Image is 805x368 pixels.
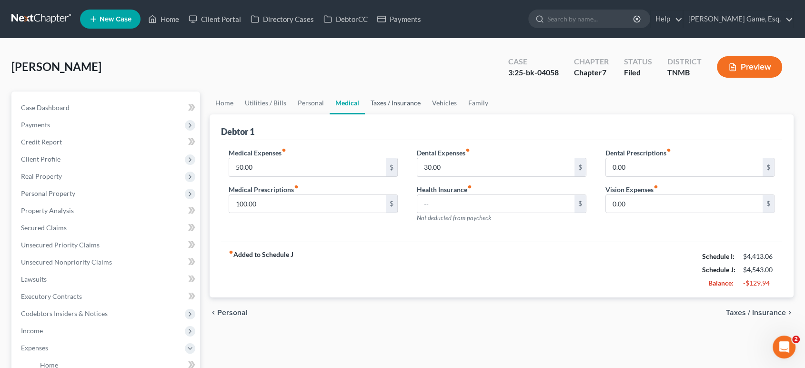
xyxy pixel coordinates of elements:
div: $ [574,158,586,176]
span: Payments [21,121,50,129]
div: Filed [624,67,652,78]
i: fiber_manual_record [465,148,470,153]
div: Debtor 1 [221,126,254,137]
span: Credit Report [21,138,62,146]
a: [PERSON_NAME] Game, Esq. [684,10,793,28]
a: Family [463,92,494,114]
div: $ [763,195,774,213]
a: Home [143,10,184,28]
div: $ [574,195,586,213]
input: -- [417,158,574,176]
span: 2 [792,336,800,343]
a: Utilities / Bills [239,92,292,114]
div: $4,543.00 [743,265,775,275]
i: chevron_left [210,309,217,317]
div: Case [508,56,559,67]
a: Unsecured Nonpriority Claims [13,254,200,271]
span: Codebtors Insiders & Notices [21,309,108,317]
input: -- [606,195,763,213]
a: Case Dashboard [13,99,200,116]
button: Preview [717,56,782,78]
span: [PERSON_NAME] [11,60,101,73]
div: Status [624,56,652,67]
div: District [667,56,702,67]
span: Unsecured Priority Claims [21,241,100,249]
i: fiber_manual_record [294,184,299,189]
button: Taxes / Insurance chevron_right [726,309,794,317]
div: Chapter [574,67,609,78]
span: Real Property [21,172,62,180]
a: Personal [292,92,330,114]
i: chevron_right [786,309,794,317]
span: 7 [602,68,606,77]
i: fiber_manual_record [282,148,286,153]
a: Lawsuits [13,271,200,288]
div: $4,413.06 [743,252,775,261]
strong: Balance: [708,279,734,287]
span: Expenses [21,344,48,352]
label: Dental Prescriptions [605,148,671,158]
strong: Schedule J: [702,266,735,274]
input: -- [229,195,386,213]
a: Client Portal [184,10,246,28]
i: fiber_manual_record [467,184,472,189]
span: Income [21,327,43,335]
span: Executory Contracts [21,292,82,300]
strong: Added to Schedule J [229,250,293,290]
span: New Case [100,16,131,23]
a: Home [210,92,239,114]
a: Directory Cases [246,10,319,28]
label: Health Insurance [417,184,472,194]
input: -- [229,158,386,176]
span: Not deducted from paycheck [417,214,491,222]
i: fiber_manual_record [666,148,671,153]
div: Chapter [574,56,609,67]
strong: Schedule I: [702,252,735,260]
span: Secured Claims [21,224,67,232]
span: Property Analysis [21,206,74,215]
div: 3:25-bk-04058 [508,67,559,78]
a: Taxes / Insurance [365,92,426,114]
label: Dental Expenses [417,148,470,158]
div: -$129.94 [743,278,775,288]
a: Secured Claims [13,219,200,236]
span: Lawsuits [21,275,47,283]
div: $ [763,158,774,176]
label: Medical Prescriptions [229,184,299,194]
span: Client Profile [21,155,60,163]
a: Medical [330,92,365,114]
a: Executory Contracts [13,288,200,305]
span: Case Dashboard [21,103,70,112]
span: Personal [217,309,248,317]
iframe: Intercom live chat [773,336,795,358]
i: fiber_manual_record [654,184,658,189]
a: Help [651,10,683,28]
a: DebtorCC [319,10,372,28]
span: Taxes / Insurance [726,309,786,317]
a: Vehicles [426,92,463,114]
div: $ [386,158,397,176]
label: Vision Expenses [605,184,658,194]
a: Payments [372,10,426,28]
button: chevron_left Personal [210,309,248,317]
input: -- [417,195,574,213]
span: Unsecured Nonpriority Claims [21,258,112,266]
span: Personal Property [21,189,75,197]
a: Unsecured Priority Claims [13,236,200,254]
input: -- [606,158,763,176]
label: Medical Expenses [229,148,286,158]
a: Property Analysis [13,202,200,219]
div: TNMB [667,67,702,78]
i: fiber_manual_record [229,250,233,255]
input: Search by name... [547,10,634,28]
a: Credit Report [13,133,200,151]
div: $ [386,195,397,213]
